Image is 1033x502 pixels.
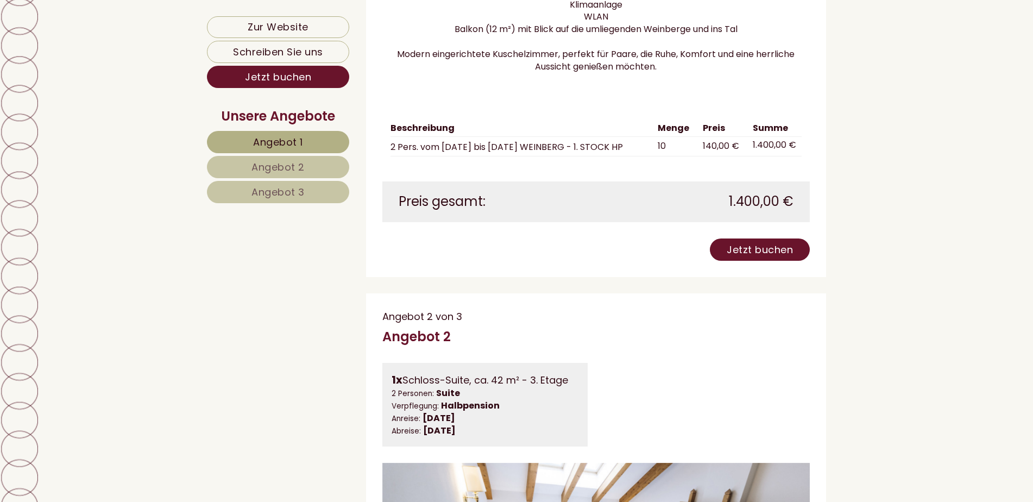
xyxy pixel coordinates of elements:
[748,120,802,137] th: Summe
[729,192,793,211] span: 1.400,00 €
[703,140,739,152] span: 140,00 €
[251,185,305,199] span: Angebot 3
[207,41,349,63] a: Schreiben Sie uns
[436,387,460,399] b: Suite
[392,372,402,387] b: 1x
[423,412,455,424] b: [DATE]
[16,55,188,62] small: 09:27
[390,192,596,211] div: Preis gesamt:
[390,120,654,137] th: Beschreibung
[390,137,654,156] td: 2 Pers. vom [DATE] bis [DATE] WEINBERG - 1. STOCK HP
[441,399,500,412] b: Halbpension
[251,160,305,174] span: Angebot 2
[382,328,451,346] div: Angebot 2
[188,8,240,26] div: Montag
[748,137,802,156] td: 1.400,00 €
[382,310,462,323] span: Angebot 2 von 3
[207,107,349,125] div: Unsere Angebote
[698,120,748,137] th: Preis
[16,34,188,42] div: Hotel Tenz
[253,135,303,149] span: Angebot 1
[207,66,349,88] a: Jetzt buchen
[207,16,349,38] a: Zur Website
[423,424,456,437] b: [DATE]
[710,239,810,261] a: Jetzt buchen
[392,426,421,436] small: Abreise:
[653,137,698,156] td: 10
[356,283,428,305] button: Senden
[392,372,579,388] div: Schloss-Suite, ca. 42 m² - 3. Etage
[392,413,420,424] small: Anreise:
[8,32,194,65] div: Guten Tag, wie können wir Ihnen helfen?
[392,388,434,399] small: 2 Personen:
[653,120,698,137] th: Menge
[392,401,439,411] small: Verpflegung:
